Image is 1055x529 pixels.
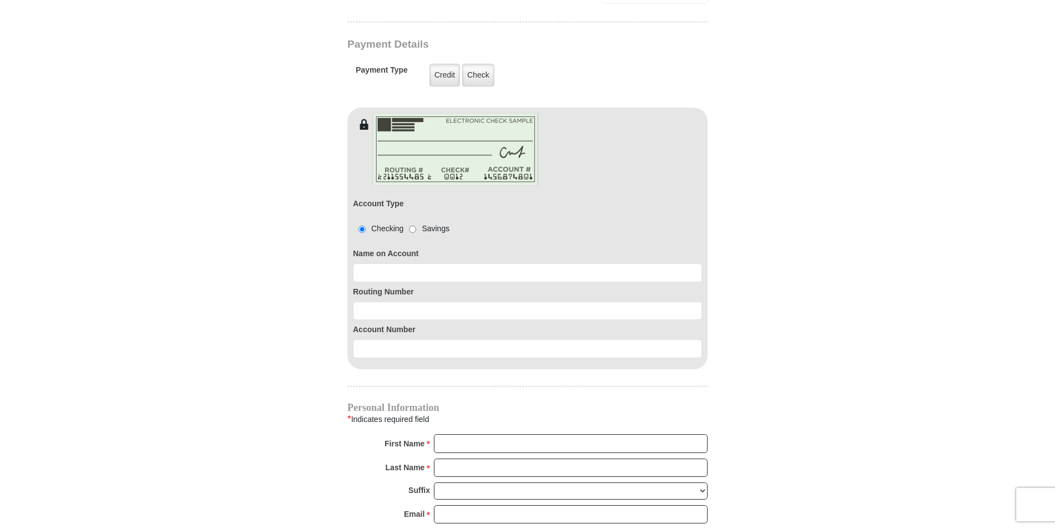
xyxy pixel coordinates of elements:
[353,223,449,235] div: Checking Savings
[353,198,404,210] label: Account Type
[356,65,408,80] h5: Payment Type
[353,286,702,298] label: Routing Number
[462,64,494,87] label: Check
[347,403,708,412] h4: Personal Information
[408,482,430,498] strong: Suffix
[353,324,702,335] label: Account Number
[347,412,708,426] div: Indicates required field
[404,506,424,522] strong: Email
[386,460,425,475] strong: Last Name
[372,113,539,186] img: check-en.png
[347,38,630,51] h3: Payment Details
[385,436,424,451] strong: First Name
[353,248,702,260] label: Name on Account
[429,64,460,87] label: Credit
